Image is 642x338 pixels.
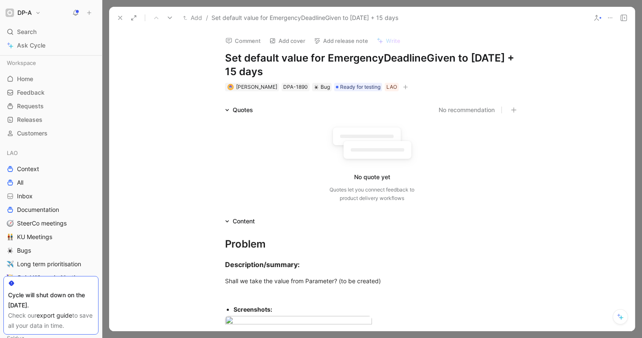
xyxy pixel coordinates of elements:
button: DP-ADP-A [3,7,43,19]
span: Home [17,75,33,83]
button: Write [373,35,404,47]
div: LAOContextAllInboxDocumentation🧭SteerCo meetings👬KU Meetings🕷️Bugs✈️Long term prioritisation🥳Quic... [3,146,99,325]
span: Customers [17,129,48,138]
div: Content [233,216,255,226]
img: 🥳 [7,274,14,281]
a: Home [3,73,99,85]
button: Add [181,13,204,23]
span: Feedback [17,88,45,97]
h1: DP-A [17,9,32,17]
a: Inbox [3,190,99,203]
strong: Description/summary: [225,260,300,269]
a: Context [3,163,99,175]
span: Search [17,27,37,37]
img: 👬 [7,234,14,240]
div: Problem [225,237,519,252]
a: ✈️Long term prioritisation [3,258,99,270]
button: 🧭 [5,218,15,228]
div: Quotes let you connect feedback to product delivery workflows [329,186,414,203]
button: Add cover [265,35,309,47]
div: Quotes [233,105,253,115]
button: No recommendation [439,105,495,115]
div: Search [3,25,99,38]
img: ✈️ [7,261,14,268]
img: CleanShot 2025-10-09 at 09.50.34.png [225,316,372,327]
span: Set default value for EmergencyDeadlineGiven to [DATE] + 15 days [211,13,398,23]
div: LAO [3,146,99,159]
span: Write [386,37,400,45]
div: Shall we take the value from Parameter? (to be created) [225,276,519,285]
a: All [3,176,99,189]
span: QuickWins prioritisation [17,273,82,282]
a: Feedback [3,86,99,99]
span: Inbox [17,192,33,200]
img: 🕷️ [314,84,319,90]
img: 🕷️ [7,247,14,254]
span: Releases [17,115,42,124]
span: LAO [7,149,18,157]
a: Requests [3,100,99,113]
div: Cycle will shut down on the [DATE]. [8,290,94,310]
div: Check our to save all your data in time. [8,310,94,331]
span: Documentation [17,206,59,214]
button: 🕷️ [5,245,15,256]
a: 👬KU Meetings [3,231,99,243]
a: 🥳QuickWins prioritisation [3,271,99,284]
span: Workspace [7,59,36,67]
a: Customers [3,127,99,140]
a: Documentation [3,203,99,216]
div: LAO [386,83,397,91]
strong: Screenshots: [234,306,272,313]
div: Quotes [222,105,256,115]
a: Ask Cycle [3,39,99,52]
button: 🥳 [5,273,15,283]
button: ✈️ [5,259,15,269]
span: SteerCo meetings [17,219,67,228]
h1: Set default value for EmergencyDeadlineGiven to [DATE] + 15 days [225,51,519,79]
div: Ready for testing [334,83,382,91]
span: Requests [17,102,44,110]
button: 👬 [5,232,15,242]
img: 🧭 [7,220,14,227]
div: Workspace [3,56,99,69]
span: [PERSON_NAME] [236,84,277,90]
a: 🕷️Bugs [3,244,99,257]
span: Long term prioritisation [17,260,81,268]
span: Bugs [17,246,31,255]
div: Content [222,216,258,226]
button: Comment [222,35,265,47]
button: Add release note [310,35,372,47]
span: Context [17,165,39,173]
span: Ask Cycle [17,40,45,51]
div: Bug [314,83,330,91]
span: KU Meetings [17,233,52,241]
span: All [17,178,23,187]
img: avatar [228,84,233,89]
img: DP-A [6,8,14,17]
span: / [206,13,208,23]
div: DPA-1890 [283,83,308,91]
a: 🧭SteerCo meetings [3,217,99,230]
div: 🕷️Bug [312,83,332,91]
div: No quote yet [354,172,390,182]
a: Releases [3,113,99,126]
a: export guide [37,312,72,319]
span: Ready for testing [340,83,380,91]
